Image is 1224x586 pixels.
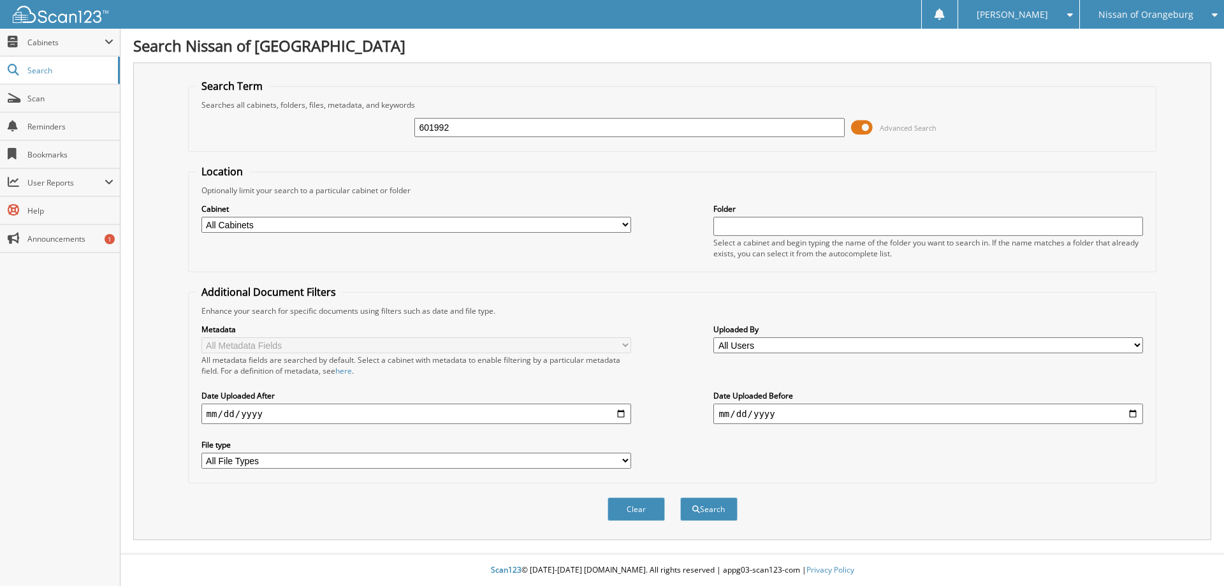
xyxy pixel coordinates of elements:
iframe: Chat Widget [1160,525,1224,586]
span: [PERSON_NAME] [977,11,1048,18]
div: © [DATE]-[DATE] [DOMAIN_NAME]. All rights reserved | appg03-scan123-com | [120,555,1224,586]
button: Clear [608,497,665,521]
span: Help [27,205,113,216]
span: Announcements [27,233,113,244]
label: Uploaded By [713,324,1143,335]
span: Advanced Search [880,123,936,133]
span: Cabinets [27,37,105,48]
div: Optionally limit your search to a particular cabinet or folder [195,185,1150,196]
div: Searches all cabinets, folders, files, metadata, and keywords [195,99,1150,110]
input: end [713,404,1143,424]
label: Date Uploaded After [201,390,631,401]
div: Select a cabinet and begin typing the name of the folder you want to search in. If the name match... [713,237,1143,259]
legend: Additional Document Filters [195,285,342,299]
label: Cabinet [201,203,631,214]
label: Folder [713,203,1143,214]
img: scan123-logo-white.svg [13,6,108,23]
h1: Search Nissan of [GEOGRAPHIC_DATA] [133,35,1211,56]
label: Metadata [201,324,631,335]
legend: Location [195,165,249,179]
span: Reminders [27,121,113,132]
a: Privacy Policy [806,564,854,575]
div: Enhance your search for specific documents using filters such as date and file type. [195,305,1150,316]
span: Search [27,65,112,76]
span: User Reports [27,177,105,188]
span: Scan123 [491,564,521,575]
span: Scan [27,93,113,104]
label: Date Uploaded Before [713,390,1143,401]
span: Nissan of Orangeburg [1098,11,1193,18]
div: 1 [105,234,115,244]
input: start [201,404,631,424]
span: Bookmarks [27,149,113,160]
legend: Search Term [195,79,269,93]
a: here [335,365,352,376]
div: All metadata fields are searched by default. Select a cabinet with metadata to enable filtering b... [201,355,631,376]
button: Search [680,497,738,521]
label: File type [201,439,631,450]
